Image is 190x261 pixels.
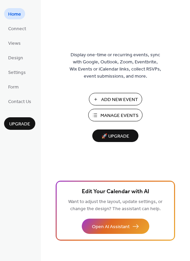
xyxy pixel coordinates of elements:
[8,84,19,91] span: Form
[92,223,130,230] span: Open AI Assistant
[4,37,25,48] a: Views
[70,52,161,80] span: Display one-time or recurring events, sync with Google, Outlook, Zoom, Eventbrite, Wix Events or ...
[4,81,23,92] a: Form
[88,109,142,121] button: Manage Events
[4,66,30,78] a: Settings
[96,132,134,141] span: 🚀 Upgrade
[8,55,23,62] span: Design
[100,112,138,119] span: Manage Events
[8,69,26,76] span: Settings
[4,52,27,63] a: Design
[9,121,30,128] span: Upgrade
[89,93,142,105] button: Add New Event
[8,98,31,105] span: Contact Us
[4,96,35,107] a: Contact Us
[4,23,30,34] a: Connect
[4,8,25,19] a: Home
[4,117,35,130] button: Upgrade
[101,96,138,103] span: Add New Event
[8,25,26,33] span: Connect
[68,197,163,214] span: Want to adjust the layout, update settings, or change the design? The assistant can help.
[82,187,149,197] span: Edit Your Calendar with AI
[8,11,21,18] span: Home
[8,40,21,47] span: Views
[82,219,149,234] button: Open AI Assistant
[92,129,138,142] button: 🚀 Upgrade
